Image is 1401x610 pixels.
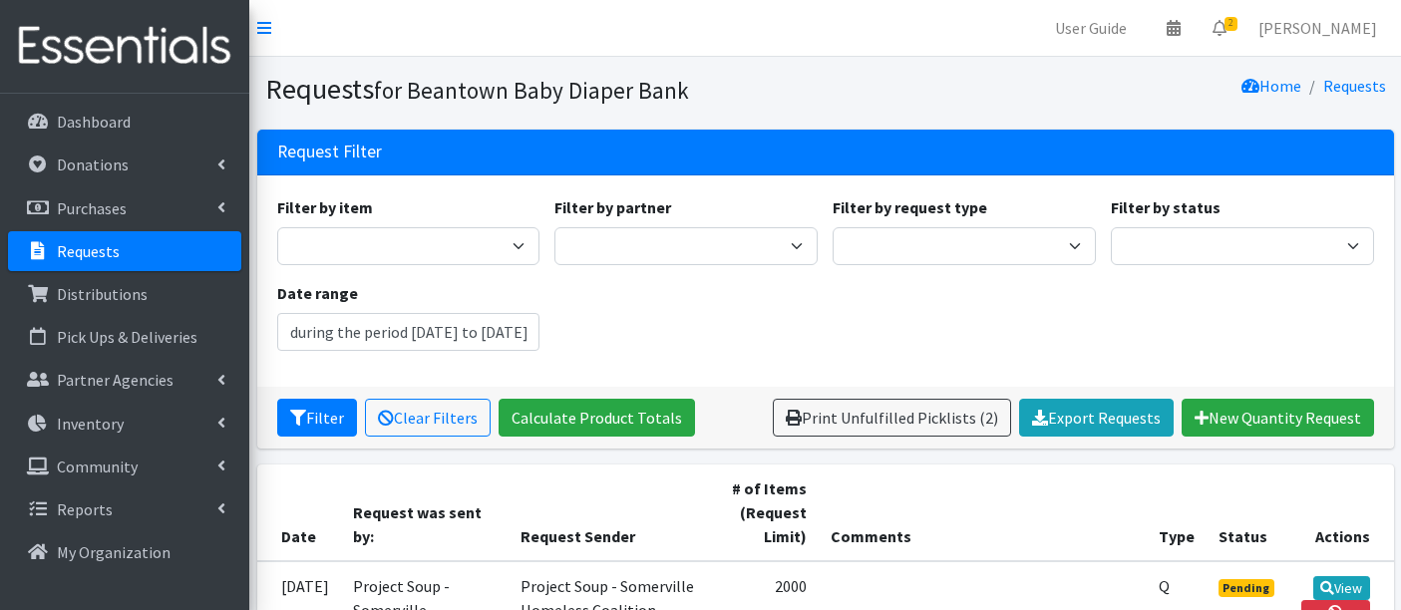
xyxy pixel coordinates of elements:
th: Date [257,464,341,561]
a: Community [8,447,241,486]
a: View [1313,576,1370,600]
span: 2 [1225,17,1237,31]
button: Filter [277,399,357,437]
th: Request Sender [509,464,716,561]
th: # of Items (Request Limit) [716,464,819,561]
p: Community [57,457,138,476]
label: Filter by item [277,195,373,219]
a: 2 [1197,8,1242,48]
p: Donations [57,154,129,174]
a: Home [1241,76,1301,96]
p: Dashboard [57,112,131,132]
p: Requests [57,241,120,261]
p: Pick Ups & Deliveries [57,327,197,347]
a: Distributions [8,274,241,314]
a: Clear Filters [365,399,491,437]
th: Actions [1289,464,1393,561]
h1: Requests [265,72,819,107]
a: Pick Ups & Deliveries [8,317,241,357]
small: for Beantown Baby Diaper Bank [374,76,689,105]
img: HumanEssentials [8,13,241,80]
a: User Guide [1039,8,1143,48]
input: January 1, 2011 - December 31, 2011 [277,313,540,351]
a: Donations [8,145,241,184]
a: Reports [8,489,241,529]
p: Purchases [57,198,127,218]
abbr: Quantity [1159,576,1170,596]
span: Pending [1219,579,1275,597]
a: [PERSON_NAME] [1242,8,1393,48]
a: Requests [1323,76,1386,96]
th: Type [1147,464,1207,561]
a: Inventory [8,404,241,444]
a: Partner Agencies [8,360,241,400]
p: Inventory [57,414,124,434]
a: Print Unfulfilled Picklists (2) [773,399,1011,437]
a: Export Requests [1019,399,1174,437]
label: Date range [277,281,358,305]
a: Purchases [8,188,241,228]
th: Comments [819,464,1147,561]
p: Reports [57,499,113,519]
p: My Organization [57,542,171,562]
label: Filter by partner [554,195,671,219]
p: Partner Agencies [57,370,174,390]
p: Distributions [57,284,148,304]
h3: Request Filter [277,142,382,162]
label: Filter by request type [833,195,987,219]
a: New Quantity Request [1182,399,1374,437]
th: Status [1207,464,1290,561]
a: My Organization [8,532,241,572]
a: Calculate Product Totals [499,399,695,437]
a: Dashboard [8,102,241,142]
label: Filter by status [1111,195,1221,219]
a: Requests [8,231,241,271]
th: Request was sent by: [341,464,510,561]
